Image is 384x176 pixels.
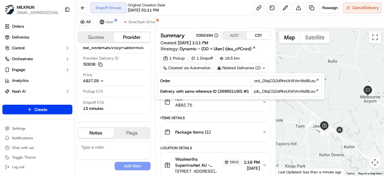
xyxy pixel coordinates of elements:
[2,54,72,64] button: Orchestrate
[106,20,114,24] span: Uber
[217,54,242,63] div: 16.5 km
[300,31,330,43] button: Show satellite imagery
[12,155,36,160] span: Toggle Theme
[12,165,24,169] span: Log out
[161,92,271,112] button: N/AA$82.75
[214,64,268,72] div: Related Deliveries (2)
[254,89,319,94] a: job_DXqCQ2dRhnUtWVmWsfBLeu
[158,76,252,86] td: Order
[83,100,104,105] span: Dropoff ETA
[2,163,72,171] button: Log out
[352,5,379,11] span: Cancel Delivery
[358,172,382,175] a: Report a map error
[83,89,103,94] span: Pickup ETA
[322,5,338,11] span: Reassign
[12,24,24,29] span: Orders
[83,106,103,111] div: 13 minutes
[160,54,187,63] div: 1 Pickup
[100,20,104,24] img: uber-new-logo.jpeg
[34,107,47,113] span: Create
[2,76,72,85] a: Analytics
[223,32,247,39] button: AEST
[180,46,251,52] span: Dynamic - (DD + Uber) (dss_cPCnzd)
[12,145,34,150] span: Chat with us!
[12,45,25,51] span: Control
[160,40,208,46] span: Created:
[12,100,41,105] span: Product Catalog
[2,105,72,114] button: Create
[2,134,72,142] button: Notifications
[175,102,192,108] span: A$82.75
[12,126,25,131] span: Settings
[279,31,300,43] button: Show street map
[369,156,381,168] button: Map camera controls
[343,2,382,13] button: CancelDelivery
[158,86,252,97] td: Delivery with same reference ID ( 269851190 ) # 1
[12,136,33,140] span: Notifications
[83,45,144,51] span: bat_bXhBHQhUV92yPQbfciFmcA
[77,18,93,26] button: All
[17,10,60,15] button: [EMAIL_ADDRESS][DOMAIN_NAME]
[276,168,344,176] div: Last Updated: less than a minute ago
[2,2,62,17] button: MILKRUNMILKRUN[EMAIL_ADDRESS][DOMAIN_NAME]
[83,78,136,84] button: A$27.28
[114,128,150,138] button: Flags
[2,153,72,162] button: Toggle Theme
[175,129,211,135] span: Package Items ( 1 )
[2,65,72,75] button: Engage
[5,5,14,14] img: MILKRUN
[2,22,72,31] a: Orders
[244,159,260,165] span: 1:16 PM
[161,122,271,142] button: Package Items (1)
[2,87,72,96] button: Nash AI
[175,168,241,174] span: [STREET_ADDRESS][PERSON_NAME]
[346,172,355,175] a: Terms (opens in new tab)
[369,31,381,43] button: Toggle fullscreen view
[254,89,315,94] span: job_DXqCQ2dRhnUtWVmWsfBLeu
[196,33,218,38] button: 0392494
[160,46,256,52] div: Strategy:
[175,156,221,168] span: Woolworths Supermarket AU - Taylors Lakes Store Manager
[83,116,116,122] span: Customer Support
[83,62,103,67] button: 5DEDB
[12,78,28,83] span: Analytics
[123,20,127,24] img: doordash_logo_v2.png
[12,67,25,73] span: Engage
[120,18,158,26] button: DoorDash Drive
[229,160,239,165] span: 3802
[160,64,213,72] div: Created via Automation
[321,127,328,135] div: 8
[83,78,99,83] span: A$27.28
[305,121,313,129] div: 3
[83,56,118,61] span: Provider Delivery ID
[128,8,159,13] span: [DATE] 01:11 PM
[189,54,216,63] div: 1 Dropoff
[180,46,256,52] a: Dynamic - (DD + Uber) (dss_cPCnzd)
[12,89,25,94] span: Nash AI
[326,127,334,135] div: 9
[12,56,33,62] span: Orchestrate
[2,32,72,42] a: Deliveries
[83,72,92,78] span: Price
[178,40,208,45] span: [DATE] 1:11 PM
[160,33,185,38] h3: Summary
[12,35,29,40] span: Deliveries
[129,20,155,24] span: DoorDash Drive
[78,32,114,42] button: Quotes
[244,165,260,171] span: [DATE]
[254,78,316,84] span: ord_DXqCQ2dRhnUtWVmWsfBLeu
[307,119,315,127] div: 2
[277,168,297,176] a: Open this area in Google Maps (opens a new window)
[2,97,72,107] a: Product Catalog
[2,144,72,152] button: Chat with us!
[17,4,34,10] button: MILKRUN
[247,32,271,39] button: CST
[78,128,114,138] button: Notes
[114,32,150,42] button: Provider
[254,78,319,84] a: ord_DXqCQ2dRhnUtWVmWsfBLeu
[320,128,328,135] div: 6
[97,18,116,26] button: Uber
[2,124,72,133] button: Settings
